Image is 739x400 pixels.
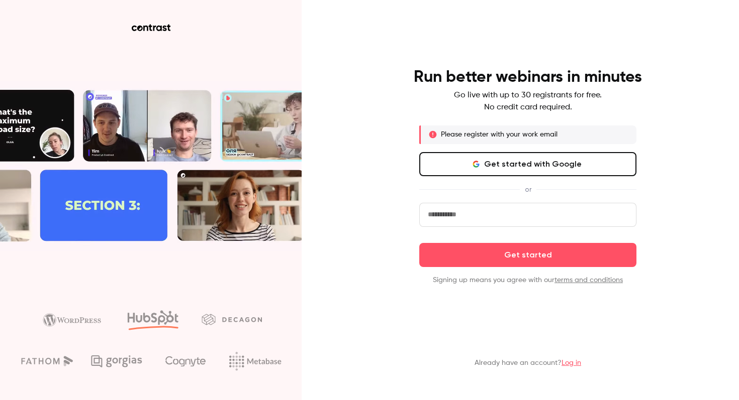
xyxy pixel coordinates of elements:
[419,152,636,176] button: Get started with Google
[202,314,262,325] img: decagon
[414,67,642,87] h4: Run better webinars in minutes
[441,129,558,140] p: Please register with your work email
[562,359,581,366] a: Log in
[555,277,623,284] a: terms and conditions
[419,275,636,285] p: Signing up means you agree with our
[475,358,581,368] p: Already have an account?
[454,89,602,113] p: Go live with up to 30 registrants for free. No credit card required.
[520,184,536,195] span: or
[419,243,636,267] button: Get started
